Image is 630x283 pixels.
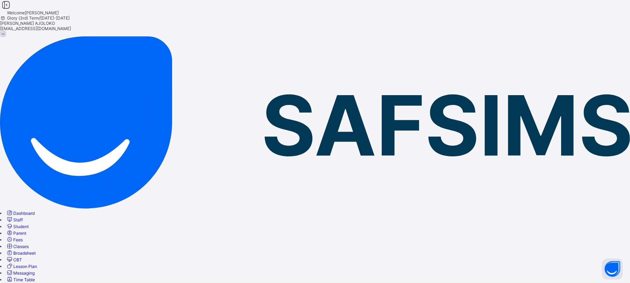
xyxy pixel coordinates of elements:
[6,244,29,249] a: Classes
[6,224,29,229] a: Student
[13,264,37,269] span: Lesson Plan
[13,224,29,229] span: Student
[13,211,35,216] span: Dashboard
[6,264,37,269] a: Lesson Plan
[6,237,23,242] a: Fees
[13,270,35,276] span: Messaging
[6,217,23,222] a: Staff
[6,211,35,216] a: Dashboard
[13,237,23,242] span: Fees
[602,259,623,280] button: Open asap
[13,231,26,236] span: Parent
[13,277,35,282] span: Time Table
[6,270,35,276] a: Messaging
[13,250,36,256] span: Broadsheet
[6,277,35,282] a: Time Table
[13,217,23,222] span: Staff
[13,257,22,262] span: CBT
[13,244,29,249] span: Classes
[6,257,22,262] a: CBT
[6,231,26,236] a: Parent
[7,10,59,15] span: Welcome [PERSON_NAME]
[6,250,36,256] a: Broadsheet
